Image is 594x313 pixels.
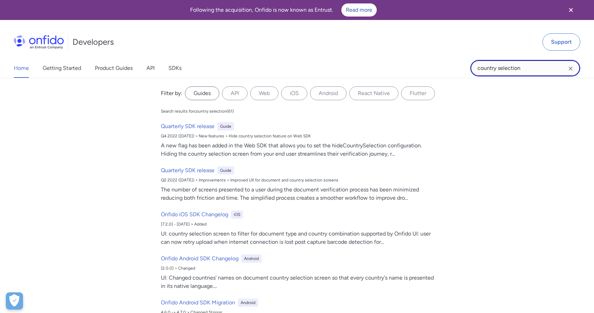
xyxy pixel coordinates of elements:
[161,299,235,307] h6: Onfido Android SDK Migration
[185,86,219,100] label: Guides
[281,86,307,100] label: iOS
[95,59,133,78] a: Product Guides
[161,177,439,183] div: Q2 2022 ([DATE]) > Improvements > Improved UX for document and country selection screens
[161,89,182,97] div: Filter by:
[43,59,81,78] a: Getting Started
[567,6,575,14] svg: Close banner
[161,166,214,175] h6: Quarterly SDK release
[168,59,181,78] a: SDKs
[158,119,441,161] a: Quarterly SDK releaseGuideQ4 2022 ([DATE]) > New features > Hide country selection feature on Web...
[73,36,114,48] h1: Developers
[310,86,346,100] label: Android
[14,35,64,49] img: Onfido Logo
[146,59,155,78] a: API
[8,3,558,17] div: Following the acquisition, Onfido is now known as Entrust.
[161,122,214,131] h6: Quarterly SDK release
[217,166,234,175] div: Guide
[238,299,258,307] div: Android
[161,142,439,158] div: A new flag has been added in the Web SDK that allows you to set the hideCountrySelection configur...
[161,221,439,227] div: [7.2.0] - [DATE] > Added
[6,292,23,310] div: Cookie Preferences
[161,133,439,139] div: Q4 2022 ([DATE]) > New features > Hide country selection feature on Web SDK
[341,3,377,17] a: Read more
[161,210,228,219] h6: Onfido iOS SDK Changelog
[217,122,234,131] div: Guide
[250,86,278,100] label: Web
[241,254,262,263] div: Android
[542,33,580,51] a: Support
[401,86,435,100] label: Flutter
[161,274,439,290] div: UI: Changed countries' names on document country selection screen so that every country's name is...
[158,252,441,293] a: Onfido Android SDK ChangelogAndroid[2.0.0] > ChangedUI: Changed countries' names on document coun...
[6,292,23,310] button: Open Preferences
[566,64,575,73] svg: Clear search field button
[158,208,441,249] a: Onfido iOS SDK ChangelogiOS[7.2.0] - [DATE] > AddedUI: country selection screen to filter for doc...
[161,186,439,202] div: The number of screens presented to a user during the document verification process has been minim...
[231,210,243,219] div: iOS
[558,1,584,19] button: Close banner
[158,164,441,205] a: Quarterly SDK releaseGuideQ2 2022 ([DATE]) > Improvements > Improved UX for document and country ...
[161,108,234,114] div: Search results for country selection ( 61 )
[222,86,247,100] label: API
[161,254,239,263] h6: Onfido Android SDK Changelog
[349,86,398,100] label: React Native
[161,265,439,271] div: [2.0.0] > Changed
[14,59,29,78] a: Home
[161,230,439,246] div: UI: country selection screen to filter for document type and country combination supported by Onf...
[470,60,580,76] input: Onfido search input field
